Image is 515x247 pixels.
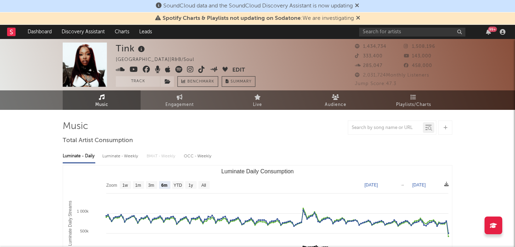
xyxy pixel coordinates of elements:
[222,76,255,87] button: Summary
[231,80,251,84] span: Summary
[355,73,429,78] span: 2,031,724 Monthly Listeners
[95,101,108,109] span: Music
[325,101,346,109] span: Audience
[163,16,301,21] span: Spotify Charts & Playlists not updating on Sodatone
[232,66,245,75] button: Edit
[221,168,294,174] text: Luminate Daily Consumption
[374,90,452,110] a: Playlists/Charts
[63,150,95,162] div: Luminate - Daily
[63,136,133,145] span: Total Artist Consumption
[355,44,386,49] span: 1,434,734
[404,54,431,58] span: 143,000
[116,43,147,54] div: Tink
[184,150,212,162] div: OCC - Weekly
[359,28,465,37] input: Search for artists
[404,44,435,49] span: 1,508,196
[187,78,214,86] span: Benchmark
[348,125,423,131] input: Search by song name or URL
[364,183,378,187] text: [DATE]
[296,90,374,110] a: Audience
[110,25,134,39] a: Charts
[404,63,432,68] span: 458,000
[188,183,193,188] text: 1y
[355,63,383,68] span: 285,047
[57,25,110,39] a: Discovery Assistant
[355,54,383,58] span: 333,400
[80,229,89,233] text: 500k
[165,101,194,109] span: Engagement
[148,183,154,188] text: 3m
[161,183,167,188] text: 6m
[116,76,160,87] button: Track
[219,90,296,110] a: Live
[412,183,426,187] text: [DATE]
[356,16,360,21] span: Dismiss
[163,3,353,9] span: SoundCloud data and the SoundCloud Discovery Assistant is now updating
[102,150,140,162] div: Luminate - Weekly
[396,101,431,109] span: Playlists/Charts
[135,183,141,188] text: 1m
[134,25,157,39] a: Leads
[177,76,218,87] a: Benchmark
[106,183,117,188] text: Zoom
[163,16,354,21] span: : We are investigating
[355,3,359,9] span: Dismiss
[68,201,73,246] text: Luminate Daily Streams
[355,82,396,86] span: Jump Score: 47.3
[123,183,128,188] text: 1w
[141,90,219,110] a: Engagement
[201,183,206,188] text: All
[174,183,182,188] text: YTD
[116,56,202,64] div: [GEOGRAPHIC_DATA] | R&B/Soul
[488,27,497,32] div: 99 +
[486,29,491,35] button: 99+
[23,25,57,39] a: Dashboard
[253,101,262,109] span: Live
[63,90,141,110] a: Music
[77,209,89,213] text: 1 000k
[400,183,404,187] text: →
